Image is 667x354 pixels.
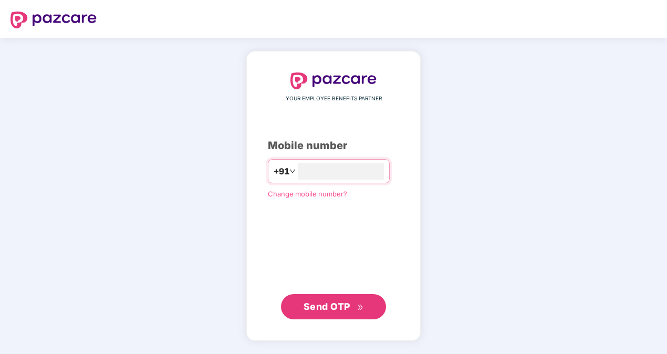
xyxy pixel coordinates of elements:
[286,95,382,103] span: YOUR EMPLOYEE BENEFITS PARTNER
[274,165,289,178] span: +91
[289,168,296,174] span: down
[304,301,350,312] span: Send OTP
[11,12,97,28] img: logo
[268,190,347,198] a: Change mobile number?
[268,138,399,154] div: Mobile number
[357,304,364,311] span: double-right
[281,294,386,319] button: Send OTPdouble-right
[290,72,377,89] img: logo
